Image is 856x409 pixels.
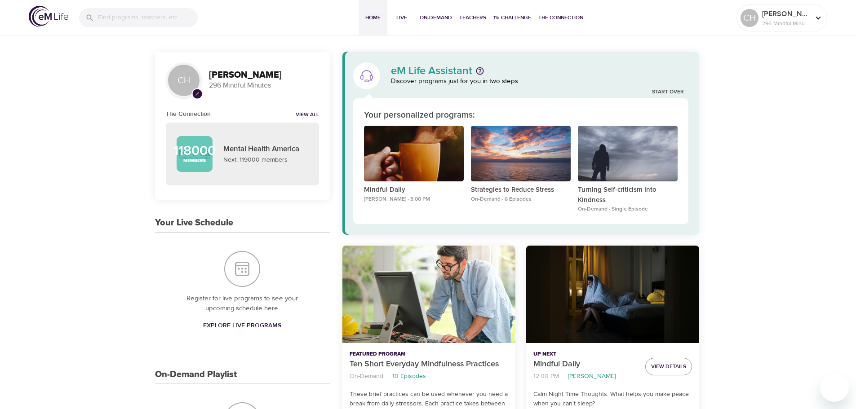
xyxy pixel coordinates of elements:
span: View Details [651,362,686,371]
p: [PERSON_NAME] [762,9,810,19]
a: View all notifications [296,111,319,119]
p: On-Demand · Single Episode [578,205,678,213]
button: Mindful Daily [364,126,464,185]
div: CH [166,62,202,98]
a: Start Over [652,88,684,96]
img: logo [29,6,68,27]
h3: Your Live Schedule [155,218,233,228]
p: Discover programs just for you in two steps [391,76,689,87]
p: Calm Night Time Thoughts: What helps you make peace when you can't sleep? [533,390,692,409]
p: Strategies to Reduce Stress [471,185,571,195]
p: 118000 [173,144,216,158]
span: Live [391,13,412,22]
h6: The Connection [166,109,211,119]
p: Turning Self-criticism Into Kindness [578,185,678,205]
p: 12:00 PM [533,372,559,381]
p: Your personalized programs: [364,109,475,122]
button: Strategies to Reduce Stress [471,126,571,185]
p: Up Next [533,350,638,358]
h3: On-Demand Playlist [155,369,237,380]
p: 296 Mindful Minutes [209,80,319,91]
img: Your Live Schedule [224,251,260,287]
span: Teachers [459,13,486,22]
p: Next: 119000 members [223,155,308,165]
iframe: Button to launch messaging window [820,373,849,402]
p: Ten Short Everyday Mindfulness Practices [350,358,508,370]
nav: breadcrumb [533,370,638,383]
button: Mindful Daily [526,246,699,343]
p: 296 Mindful Minutes [762,19,810,27]
p: eM Life Assistant [391,66,472,76]
p: [PERSON_NAME] · 3:00 PM [364,195,464,203]
p: On-Demand · 6 Episodes [471,195,571,203]
p: Mindful Daily [533,358,638,370]
button: Ten Short Everyday Mindfulness Practices [342,246,515,343]
li: · [387,370,389,383]
p: 10 Episodes [392,372,426,381]
li: · [563,370,564,383]
button: View Details [645,358,692,375]
p: Mental Health America [223,144,308,155]
p: Members [183,158,206,164]
p: Register for live programs to see your upcoming schedule here. [173,294,312,314]
p: On-Demand [350,372,383,381]
a: Explore Live Programs [200,317,285,334]
span: 1% Challenge [493,13,531,22]
span: Home [362,13,384,22]
p: Mindful Daily [364,185,464,195]
span: On-Demand [420,13,452,22]
p: Featured Program [350,350,508,358]
div: CH [741,9,758,27]
p: [PERSON_NAME] [568,372,616,381]
h3: [PERSON_NAME] [209,70,319,80]
span: Explore Live Programs [203,320,281,331]
input: Find programs, teachers, etc... [98,8,198,27]
img: eM Life Assistant [359,69,374,83]
button: Turning Self-criticism Into Kindness [578,126,678,185]
nav: breadcrumb [350,370,508,383]
span: The Connection [538,13,583,22]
